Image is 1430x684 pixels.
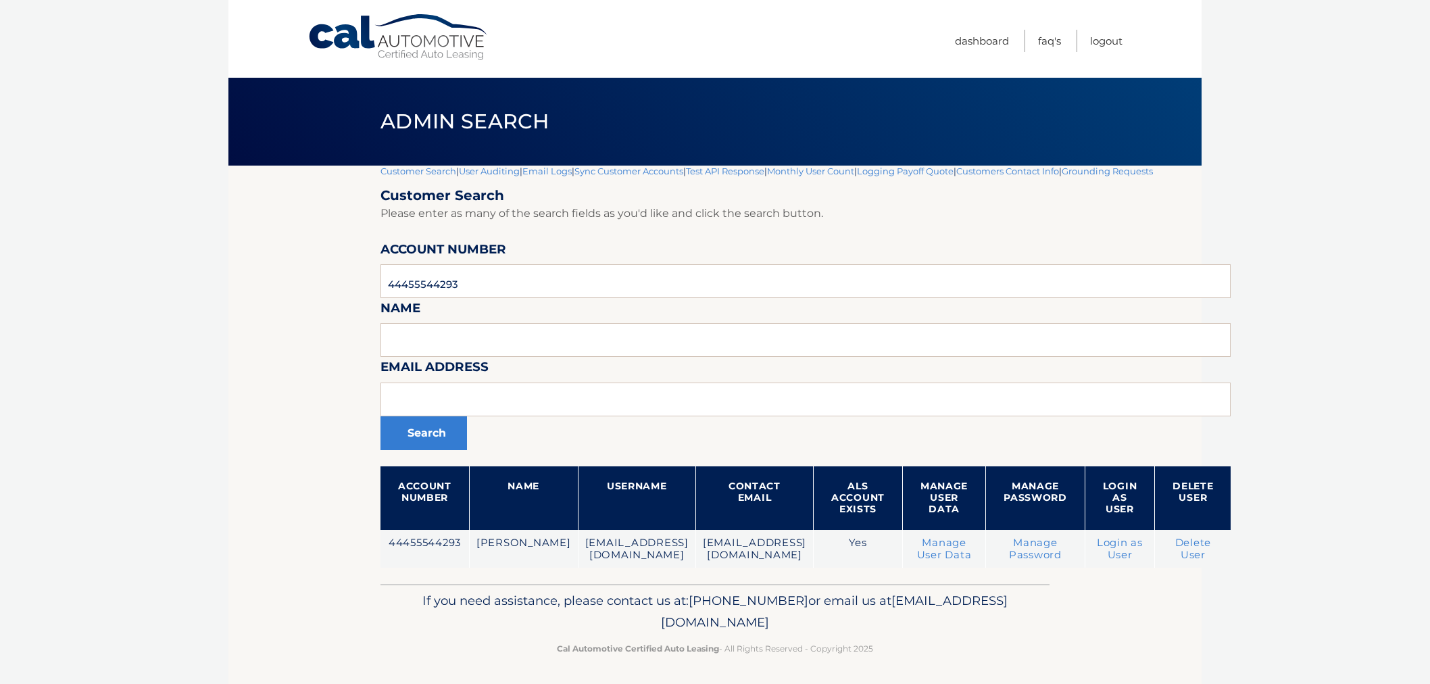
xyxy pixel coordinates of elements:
[380,239,506,264] label: Account Number
[578,530,695,568] td: [EMAIL_ADDRESS][DOMAIN_NAME]
[814,466,903,530] th: ALS Account Exists
[380,166,1231,584] div: | | | | | | | |
[902,466,985,530] th: Manage User Data
[857,166,954,176] a: Logging Payoff Quote
[661,593,1008,630] span: [EMAIL_ADDRESS][DOMAIN_NAME]
[557,643,719,654] strong: Cal Automotive Certified Auto Leasing
[1097,537,1143,561] a: Login as User
[389,590,1041,633] p: If you need assistance, please contact us at: or email us at
[917,537,972,561] a: Manage User Data
[767,166,854,176] a: Monthly User Count
[574,166,683,176] a: Sync Customer Accounts
[380,166,456,176] a: Customer Search
[307,14,490,62] a: Cal Automotive
[1062,166,1153,176] a: Grounding Requests
[695,530,813,568] td: [EMAIL_ADDRESS][DOMAIN_NAME]
[380,530,469,568] td: 44455544293
[1175,537,1212,561] a: Delete User
[469,530,578,568] td: [PERSON_NAME]
[695,466,813,530] th: Contact Email
[522,166,572,176] a: Email Logs
[459,166,520,176] a: User Auditing
[686,166,764,176] a: Test API Response
[986,466,1085,530] th: Manage Password
[380,204,1231,223] p: Please enter as many of the search fields as you'd like and click the search button.
[380,357,489,382] label: Email Address
[1155,466,1231,530] th: Delete User
[380,466,469,530] th: Account Number
[1085,466,1155,530] th: Login as User
[956,166,1059,176] a: Customers Contact Info
[689,593,808,608] span: [PHONE_NUMBER]
[380,298,420,323] label: Name
[380,109,549,134] span: Admin Search
[389,641,1041,656] p: - All Rights Reserved - Copyright 2025
[814,530,903,568] td: Yes
[380,187,1231,204] h2: Customer Search
[1038,30,1061,52] a: FAQ's
[469,466,578,530] th: Name
[380,416,467,450] button: Search
[955,30,1009,52] a: Dashboard
[1009,537,1062,561] a: Manage Password
[1090,30,1123,52] a: Logout
[578,466,695,530] th: Username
